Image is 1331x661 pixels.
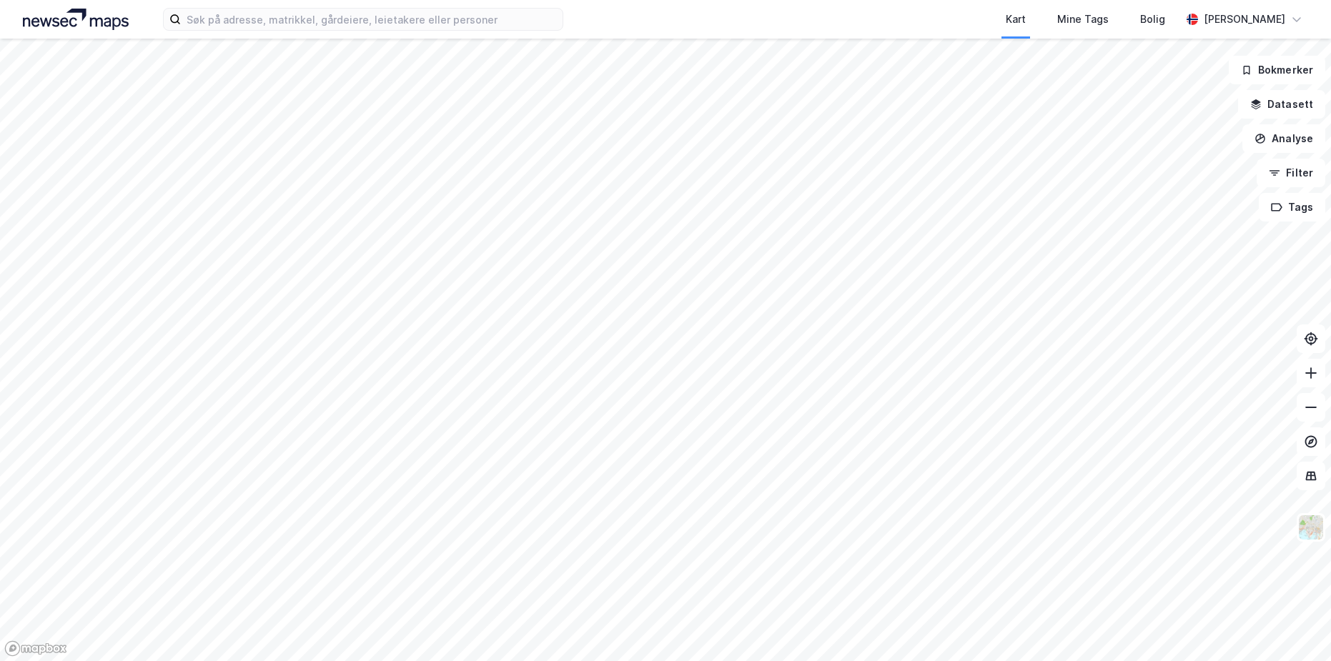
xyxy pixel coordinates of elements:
[1006,11,1026,28] div: Kart
[181,9,563,30] input: Søk på adresse, matrikkel, gårdeiere, leietakere eller personer
[1204,11,1285,28] div: [PERSON_NAME]
[1140,11,1165,28] div: Bolig
[1057,11,1109,28] div: Mine Tags
[1260,592,1331,661] iframe: Chat Widget
[23,9,129,30] img: logo.a4113a55bc3d86da70a041830d287a7e.svg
